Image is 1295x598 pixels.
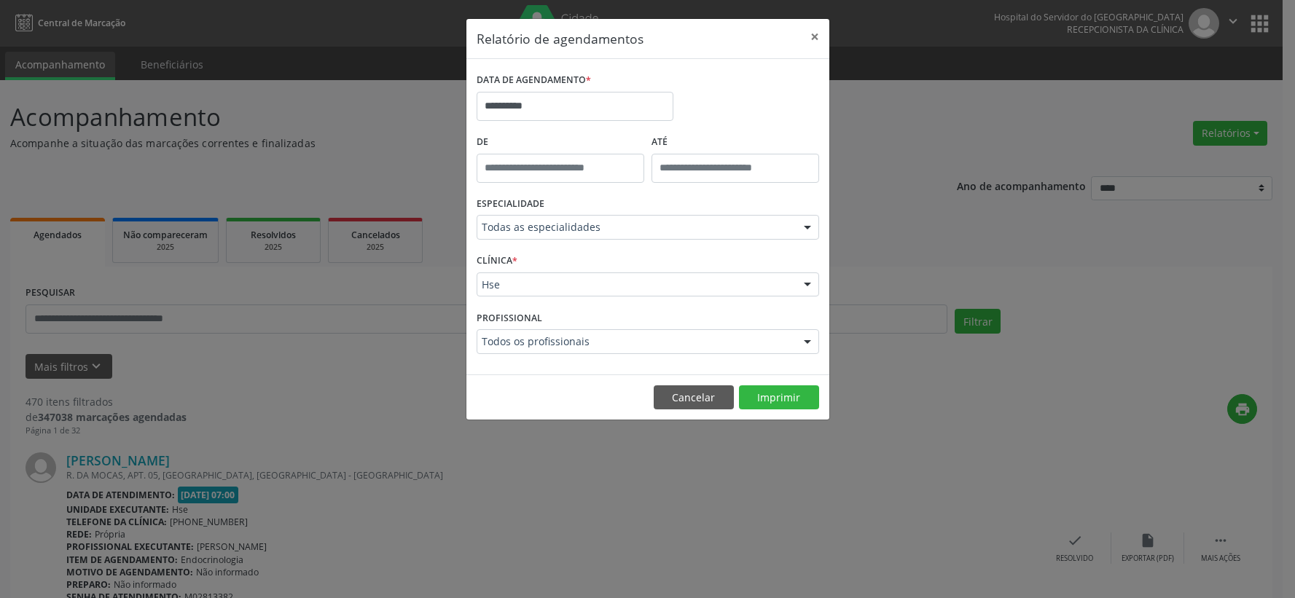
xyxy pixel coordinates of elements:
[654,385,734,410] button: Cancelar
[482,220,789,235] span: Todas as especialidades
[477,69,591,92] label: DATA DE AGENDAMENTO
[477,131,644,154] label: De
[477,307,542,329] label: PROFISSIONAL
[477,193,544,216] label: ESPECIALIDADE
[482,334,789,349] span: Todos os profissionais
[739,385,819,410] button: Imprimir
[477,250,517,272] label: CLÍNICA
[477,29,643,48] h5: Relatório de agendamentos
[652,131,819,154] label: ATÉ
[482,278,789,292] span: Hse
[800,19,829,55] button: Close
